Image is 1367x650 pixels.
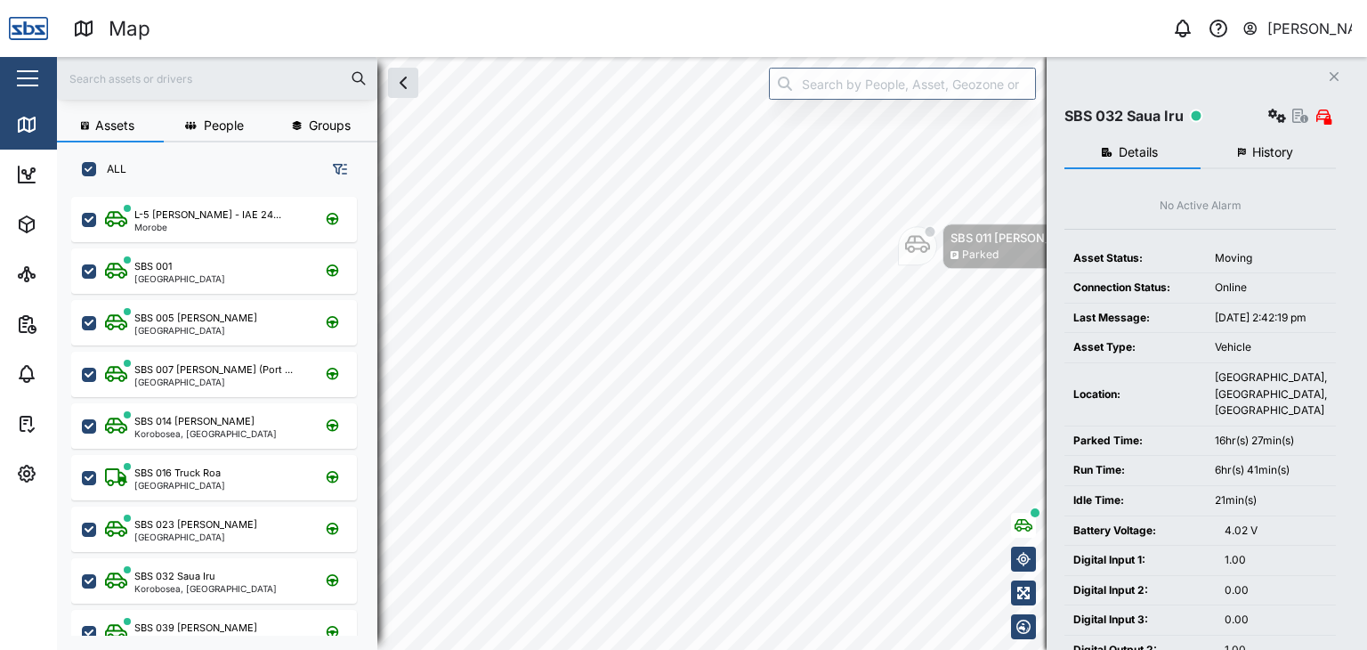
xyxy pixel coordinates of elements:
[134,223,281,232] div: Morobe
[68,65,367,92] input: Search assets or drivers
[1252,146,1293,158] span: History
[134,532,257,541] div: [GEOGRAPHIC_DATA]
[134,274,225,283] div: [GEOGRAPHIC_DATA]
[1073,280,1197,297] div: Connection Status:
[1073,523,1207,540] div: Battery Voltage:
[134,414,255,429] div: SBS 014 [PERSON_NAME]
[134,481,225,490] div: [GEOGRAPHIC_DATA]
[1215,370,1327,419] div: [GEOGRAPHIC_DATA], [GEOGRAPHIC_DATA], [GEOGRAPHIC_DATA]
[46,115,86,134] div: Map
[1119,146,1158,158] span: Details
[134,378,293,386] div: [GEOGRAPHIC_DATA]
[1073,339,1197,356] div: Asset Type:
[95,119,134,132] span: Assets
[1215,433,1327,450] div: 16hr(s) 27min(s)
[134,429,277,438] div: Korobosea, [GEOGRAPHIC_DATA]
[71,191,376,636] div: grid
[1073,433,1197,450] div: Parked Time:
[1064,105,1184,127] div: SBS 032 Saua Iru
[46,464,109,483] div: Settings
[1215,492,1327,509] div: 21min(s)
[109,13,150,45] div: Map
[46,165,126,184] div: Dashboard
[1242,16,1353,41] button: [PERSON_NAME]
[769,68,1036,100] input: Search by People, Asset, Geozone or Place
[1225,552,1327,569] div: 1.00
[1225,612,1327,629] div: 0.00
[309,119,351,132] span: Groups
[1225,523,1327,540] div: 4.02 V
[1073,492,1197,509] div: Idle Time:
[1225,582,1327,599] div: 0.00
[57,57,1367,650] canvas: Map
[134,259,172,274] div: SBS 001
[134,311,257,326] div: SBS 005 [PERSON_NAME]
[1215,310,1327,327] div: [DATE] 2:42:19 pm
[134,584,277,593] div: Korobosea, [GEOGRAPHIC_DATA]
[1215,339,1327,356] div: Vehicle
[1073,582,1207,599] div: Digital Input 2:
[962,247,999,264] div: Parked
[1073,462,1197,479] div: Run Time:
[1073,386,1197,403] div: Location:
[950,229,1089,247] div: SBS 011 [PERSON_NAME]
[9,9,48,48] img: Main Logo
[1073,552,1207,569] div: Digital Input 1:
[1215,250,1327,267] div: Moving
[46,314,107,334] div: Reports
[134,569,215,584] div: SBS 032 Saua Iru
[1267,18,1353,40] div: [PERSON_NAME]
[204,119,244,132] span: People
[134,517,257,532] div: SBS 023 [PERSON_NAME]
[134,326,257,335] div: [GEOGRAPHIC_DATA]
[1160,198,1242,215] div: No Active Alarm
[46,215,101,234] div: Assets
[96,162,126,176] label: ALL
[1073,612,1207,629] div: Digital Input 3:
[46,364,101,384] div: Alarms
[46,414,95,434] div: Tasks
[1215,462,1327,479] div: 6hr(s) 41min(s)
[134,621,257,636] div: SBS 039 [PERSON_NAME]
[134,362,293,378] div: SBS 007 [PERSON_NAME] (Port ...
[898,223,1097,269] div: Map marker
[1073,310,1197,327] div: Last Message:
[134,207,281,223] div: L-5 [PERSON_NAME] - IAE 24...
[134,466,221,481] div: SBS 016 Truck Roa
[46,264,89,284] div: Sites
[1215,280,1327,297] div: Online
[1073,250,1197,267] div: Asset Status:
